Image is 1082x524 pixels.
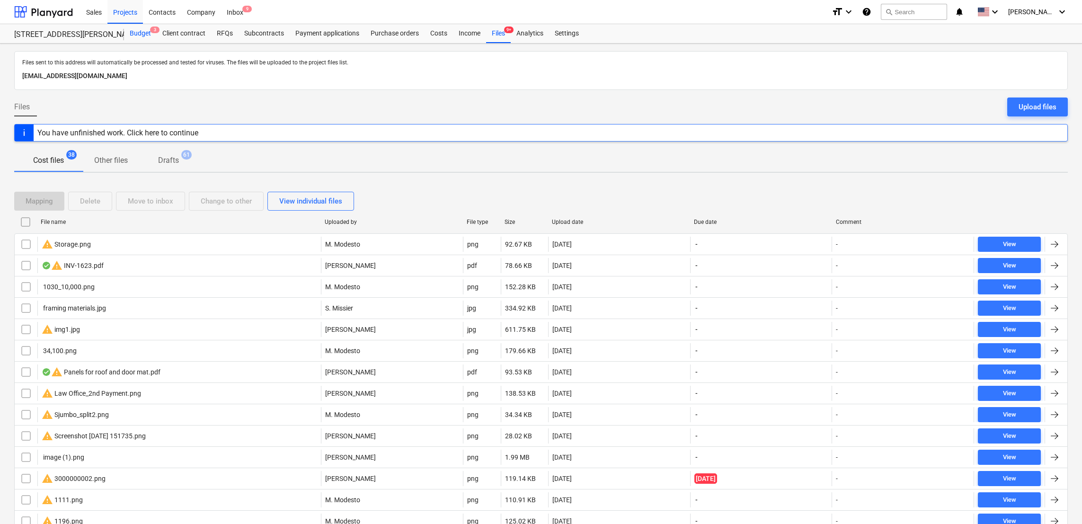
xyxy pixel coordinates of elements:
[881,4,947,20] button: Search
[42,494,83,506] div: 1111.png
[42,347,77,355] div: 34,100.png
[51,260,62,271] span: warning
[836,475,838,482] div: -
[694,219,828,225] div: Due date
[425,24,453,43] a: Costs
[843,6,854,18] i: keyboard_arrow_down
[836,432,838,440] div: -
[552,347,572,355] div: [DATE]
[279,195,342,207] div: View individual files
[42,324,53,335] span: warning
[836,240,838,248] div: -
[836,347,838,355] div: -
[694,431,699,441] span: -
[42,368,51,376] div: OCR finished
[42,283,95,291] div: 1030_10,000.png
[42,473,106,484] div: 3000000002.png
[552,283,572,291] div: [DATE]
[325,389,376,398] p: [PERSON_NAME]
[42,473,53,484] span: warning
[1056,6,1068,18] i: keyboard_arrow_down
[505,240,532,248] div: 92.67 KB
[694,325,699,334] span: -
[552,304,572,312] div: [DATE]
[325,346,360,355] p: M. Modesto
[549,24,585,43] div: Settings
[552,326,572,333] div: [DATE]
[989,6,1001,18] i: keyboard_arrow_down
[453,24,486,43] a: Income
[552,390,572,397] div: [DATE]
[955,6,964,18] i: notifications
[14,30,113,40] div: [STREET_ADDRESS][PERSON_NAME]
[836,390,838,397] div: -
[467,326,476,333] div: jpg
[42,409,53,420] span: warning
[870,143,1082,524] iframe: Chat Widget
[325,410,360,419] p: M. Modesto
[467,262,477,269] div: pdf
[325,367,376,377] p: [PERSON_NAME]
[42,366,160,378] div: Panels for roof and door mat.pdf
[157,24,211,43] a: Client contract
[505,368,532,376] div: 93.53 KB
[832,6,843,18] i: format_size
[1007,98,1068,116] button: Upload files
[325,495,360,505] p: M. Modesto
[22,59,1060,67] p: Files sent to this address will automatically be processed and tested for viruses. The files will...
[267,192,354,211] button: View individual files
[42,388,53,399] span: warning
[505,475,536,482] div: 119.14 KB
[552,453,572,461] div: [DATE]
[862,6,871,18] i: Knowledge base
[467,283,479,291] div: png
[836,283,838,291] div: -
[552,496,572,504] div: [DATE]
[552,368,572,376] div: [DATE]
[325,240,360,249] p: M. Modesto
[124,24,157,43] div: Budget
[37,128,198,137] div: You have unfinished work. Click here to continue
[694,495,699,505] span: -
[467,411,479,418] div: png
[239,24,290,43] a: Subcontracts
[242,6,252,12] span: 9
[325,431,376,441] p: [PERSON_NAME]
[365,24,425,43] a: Purchase orders
[467,475,479,482] div: png
[836,411,838,418] div: -
[467,453,479,461] div: png
[211,24,239,43] a: RFQs
[33,155,64,166] p: Cost files
[694,367,699,377] span: -
[552,240,572,248] div: [DATE]
[42,239,91,250] div: Storage.png
[694,261,699,270] span: -
[486,24,511,43] div: Files
[836,368,838,376] div: -
[14,101,30,113] span: Files
[467,240,479,248] div: png
[51,366,62,378] span: warning
[325,325,376,334] p: [PERSON_NAME]
[486,24,511,43] a: Files9+
[94,155,128,166] p: Other files
[467,219,497,225] div: File type
[42,260,104,271] div: INV-1623.pdf
[505,262,532,269] div: 78.66 KB
[505,390,536,397] div: 138.53 KB
[467,304,476,312] div: jpg
[836,496,838,504] div: -
[42,409,109,420] div: Sjumbo_split2.png
[836,326,838,333] div: -
[1019,101,1056,113] div: Upload files
[505,304,536,312] div: 334.92 KB
[505,411,532,418] div: 34.34 KB
[505,453,530,461] div: 1.99 MB
[325,453,376,462] p: [PERSON_NAME]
